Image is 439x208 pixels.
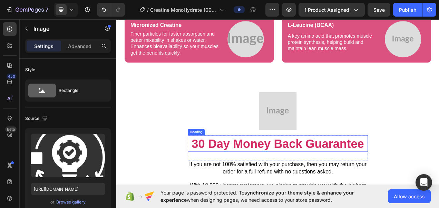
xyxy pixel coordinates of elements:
[150,6,217,13] span: Creatine MonoHydrate 100% Pure
[116,17,439,187] iframe: Design area
[160,190,354,203] span: synchronize your theme style & enhance your experience
[59,83,101,98] div: Rectangle
[56,199,86,206] button: Browse gallery
[45,6,48,14] p: 7
[97,3,125,17] div: Undo/Redo
[25,114,49,123] div: Source
[25,67,35,73] div: Style
[388,189,431,203] button: Allow access
[220,6,335,15] p: L-Leucine (BCAA)
[91,152,323,173] h2: 30 Day Money Back Guarantee
[147,6,149,13] span: /
[31,134,105,177] img: preview-image
[299,3,365,17] button: 1 product assigned
[373,7,385,13] span: Save
[5,126,17,132] div: Beta
[160,189,381,204] span: Your page is password protected. To when designing pages, we need access to your store password.
[68,42,91,50] p: Advanced
[304,6,349,13] span: 1 product assigned
[344,6,391,52] img: 500x500
[416,174,432,191] div: Open Intercom Messenger
[7,74,17,79] div: 450
[3,3,51,17] button: 7
[56,199,86,205] div: Browse gallery
[50,198,55,206] span: or
[183,97,231,145] img: 1024x1024
[34,42,53,50] p: Settings
[394,193,425,200] span: Allow access
[31,183,105,195] input: https://example.com/image.jpg
[368,3,390,17] button: Save
[220,21,335,45] p: A key amino acid that promotes muscle protein synthesis, helping build and maintain lean muscle m...
[33,25,92,33] p: Image
[93,145,112,151] div: Heading
[92,185,322,203] p: If you are not 100% satisfied with your purchase, then you may return your order for a full refun...
[393,3,422,17] button: Publish
[399,6,416,13] div: Publish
